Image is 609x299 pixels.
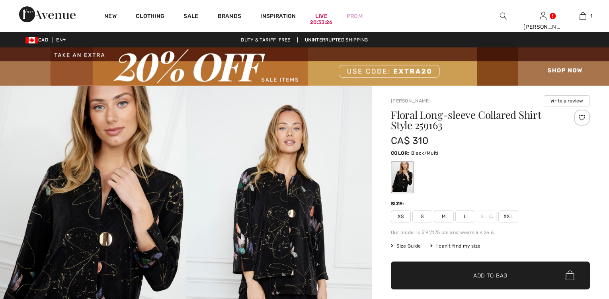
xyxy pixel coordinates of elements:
button: Add to Bag [391,262,590,289]
span: XL [477,210,497,222]
img: Canadian Dollar [25,37,38,43]
img: Bag.svg [566,270,574,281]
span: M [434,210,454,222]
div: Black/Multi [392,162,413,192]
span: CA$ 310 [391,135,428,146]
span: XS [391,210,411,222]
span: 1 [590,12,592,20]
div: I can't find my size [430,242,480,250]
img: My Bag [580,11,586,21]
a: Live20:33:26 [315,12,328,20]
div: Size: [391,200,406,207]
a: Sale [183,13,198,21]
span: Add to Bag [473,271,507,279]
button: Write a review [544,95,590,106]
a: Brands [218,13,242,21]
span: Inspiration [260,13,296,21]
span: L [455,210,475,222]
a: New [104,13,117,21]
img: search the website [500,11,507,21]
span: S [412,210,432,222]
div: [PERSON_NAME] [523,23,562,31]
div: 20:33:26 [310,19,332,26]
div: Our model is 5'9"/175 cm and wears a size 6. [391,229,590,236]
a: [PERSON_NAME] [391,98,431,104]
h1: Floral Long-sleeve Collared Shirt Style 259163 [391,110,557,130]
img: ring-m.svg [489,214,493,218]
span: CAD [25,37,51,43]
span: XXL [498,210,518,222]
iframe: Opens a widget where you can chat to one of our agents [558,239,601,259]
a: Clothing [136,13,164,21]
span: Color: [391,150,410,156]
span: Black/Multi [411,150,438,156]
a: Sign In [540,12,547,20]
span: EN [56,37,66,43]
img: 1ère Avenue [19,6,76,22]
img: My Info [540,11,547,21]
a: 1 [563,11,602,21]
a: Prom [347,12,363,20]
span: Size Guide [391,242,421,250]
